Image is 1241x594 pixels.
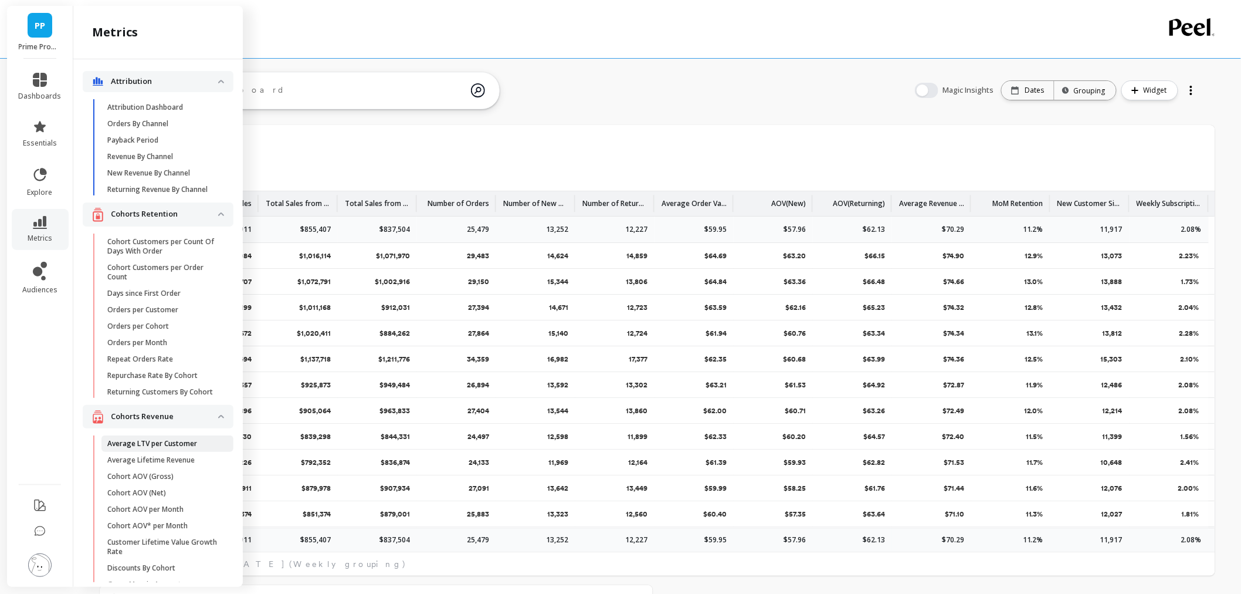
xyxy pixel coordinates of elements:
p: 10,648 [1101,457,1123,468]
p: Revenue By Channel [107,152,173,161]
p: 15,140 [548,328,568,339]
p: $71.10 [945,509,964,519]
p: $855,407 [300,535,331,545]
p: $63.34 [863,328,885,339]
p: 11.3% [1026,509,1043,519]
p: $839,298 [300,431,331,442]
p: $62.82 [863,457,885,468]
p: 12.8% [1025,302,1043,313]
p: $1,071,970 [376,251,410,261]
p: Attribution [111,76,218,87]
p: $912,031 [381,302,410,313]
p: 13,888 [1101,276,1123,287]
p: 11,969 [548,457,568,468]
p: 13,073 [1101,251,1123,261]
p: $58.25 [784,483,806,494]
p: 11.9% [1026,380,1043,390]
p: 13,252 [546,225,568,234]
p: $64.69 [704,251,727,261]
img: navigation item icon [92,77,104,86]
p: $60.76 [784,328,806,339]
p: Gross Margin Amount [107,580,181,589]
button: Widget [1121,80,1178,100]
p: AOV(New) [771,191,806,209]
p: $63.99 [863,354,885,365]
p: $61.53 [785,380,806,390]
p: $60.40 [703,509,727,519]
p: 11,917 [1100,535,1123,545]
p: $57.96 [784,535,806,545]
p: 11.5% [1026,431,1043,442]
p: AOV(Returning) [833,191,885,209]
span: Widget [1144,85,1171,96]
p: Cohort Customers per Count Of Days With Order [107,237,219,256]
img: magic search icon [471,75,485,106]
p: $57.96 [784,225,806,234]
p: 11,899 [628,431,647,442]
img: navigation item icon [92,207,104,222]
p: 13,449 [626,483,647,494]
p: 12,227 [625,535,647,545]
p: $963,833 [379,406,410,416]
p: $70.29 [942,535,964,545]
p: 15,344 [547,276,568,287]
p: 13,252 [546,535,568,545]
p: Repurchase Rate By Cohort [107,371,198,380]
p: $60.71 [785,406,806,416]
p: Days since First Order [107,289,181,298]
span: dashboards [19,92,62,101]
p: $63.36 [784,276,806,287]
p: $74.66 [943,276,964,287]
p: 14,859 [626,251,647,261]
p: Cohort Customers per Order Count [107,263,219,282]
p: Prime Prometics™ [19,42,62,52]
p: New Customer Signup [1057,191,1123,209]
p: 12,486 [1101,380,1123,390]
p: Average Lifetime Revenue [107,455,195,465]
p: 27,404 [467,406,489,416]
p: $60.68 [783,354,806,365]
p: 11,917 [1100,225,1123,234]
p: $851,374 [303,509,331,519]
p: $62.13 [863,535,885,545]
p: 2.00% [1178,483,1202,494]
p: $59.95 [704,225,727,234]
img: down caret icon [218,80,224,83]
p: 2.10% [1181,354,1202,365]
p: $74.32 [943,302,964,313]
img: down caret icon [218,415,224,419]
p: 2.04% [1179,302,1202,313]
p: Payback Period [107,136,158,145]
p: Customer Lifetime Value Growth Rate [107,538,219,556]
p: $72.49 [942,406,964,416]
p: Total Sales from returning customers [345,191,410,209]
p: 2.41% [1181,457,1202,468]
p: Dates [1025,86,1045,95]
span: audiences [22,285,57,295]
p: $74.34 [943,328,964,339]
p: Repeat Orders Rate [107,355,173,364]
p: 12,598 [547,431,568,442]
p: 12.0% [1024,406,1043,416]
p: Cohort AOV (Net) [107,488,166,498]
span: by week [107,133,1171,150]
p: 1.81% [1182,509,1202,519]
p: 1.56% [1181,431,1202,442]
img: navigation item icon [92,410,104,424]
p: 24,497 [467,431,489,442]
p: $61.94 [706,328,727,339]
p: $66.15 [864,251,885,261]
p: 11.2% [1023,225,1043,234]
img: down caret icon [218,212,224,216]
p: 15,303 [1101,354,1123,365]
p: Cohort AOV per Month [107,505,184,514]
p: $72.40 [942,431,964,442]
p: $1,016,114 [299,251,331,261]
p: $71.53 [944,457,964,468]
p: 11,399 [1103,431,1123,442]
p: 2.08% [1181,535,1202,545]
p: 13,302 [626,380,647,390]
p: 13,860 [626,406,647,416]
p: $61.39 [706,457,727,468]
span: metrics [28,234,52,243]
